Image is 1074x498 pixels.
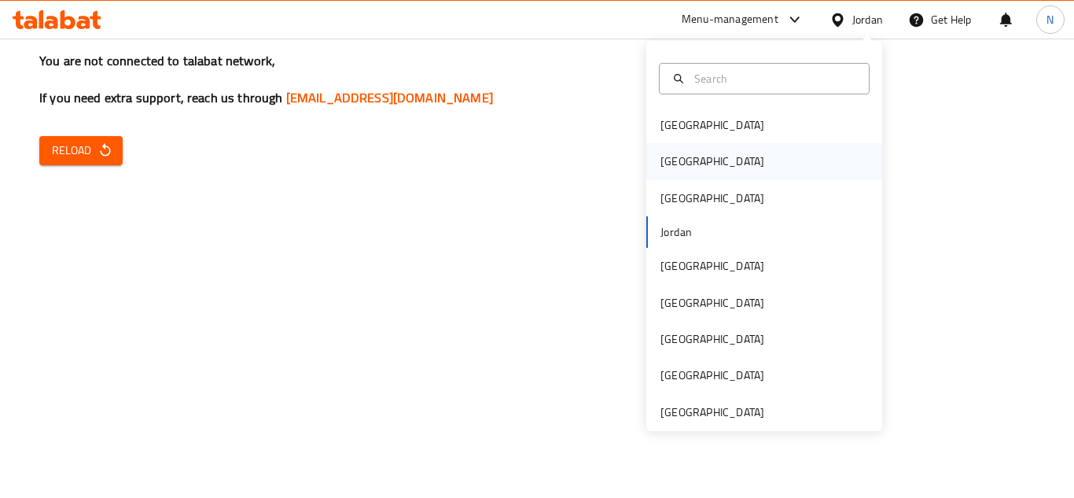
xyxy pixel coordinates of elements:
div: [GEOGRAPHIC_DATA] [660,116,764,134]
div: [GEOGRAPHIC_DATA] [660,367,764,384]
div: [GEOGRAPHIC_DATA] [660,294,764,312]
div: [GEOGRAPHIC_DATA] [660,330,764,348]
div: Jordan [852,11,883,28]
div: [GEOGRAPHIC_DATA] [660,153,764,170]
div: [GEOGRAPHIC_DATA] [660,257,764,275]
span: Reload [52,141,110,160]
div: [GEOGRAPHIC_DATA] [660,404,764,421]
div: [GEOGRAPHIC_DATA] [660,190,764,207]
button: Reload [39,136,123,165]
input: Search [688,70,859,87]
a: [EMAIL_ADDRESS][DOMAIN_NAME] [286,86,493,109]
h3: You are not connected to talabat network, If you need extra support, reach us through [39,52,1035,107]
div: Menu-management [682,10,778,29]
span: N [1046,11,1054,28]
